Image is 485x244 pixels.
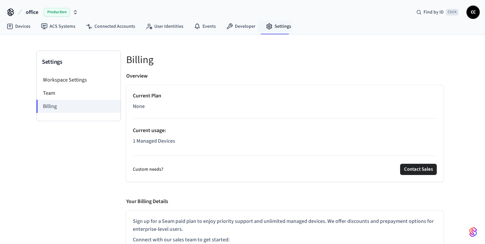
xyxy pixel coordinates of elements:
[133,164,437,175] div: Custom needs?
[469,227,477,237] img: SeamLogoGradient.69752ec5.svg
[133,102,145,110] span: None
[133,137,437,145] p: 1 Managed Devices
[37,73,121,87] li: Workspace Settings
[261,20,296,32] a: Settings
[1,20,36,32] a: Devices
[36,20,81,32] a: ACS Systems
[133,236,437,244] p: Connect with our sales team to get started:
[37,87,121,100] li: Team
[44,8,70,17] span: Production
[26,8,38,16] span: office
[411,6,464,18] div: Find by IDCtrl K
[42,57,115,67] h3: Settings
[36,100,121,113] li: Billing
[189,20,221,32] a: Events
[126,197,168,205] p: Your Billing Details
[424,9,444,16] span: Find by ID
[133,126,437,134] p: Current usage :
[133,217,437,233] p: Sign up for a Seam paid plan to enjoy priority support and unlimited managed devices. We offer di...
[221,20,261,32] a: Developer
[126,72,148,80] p: Overview
[446,9,459,16] span: Ctrl K
[140,20,189,32] a: User Identities
[400,164,437,175] button: Contact Sales
[126,53,443,67] h5: Billing
[133,92,437,100] p: Current Plan
[81,20,140,32] a: Connected Accounts
[466,6,480,19] button: CC
[467,6,479,18] span: CC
